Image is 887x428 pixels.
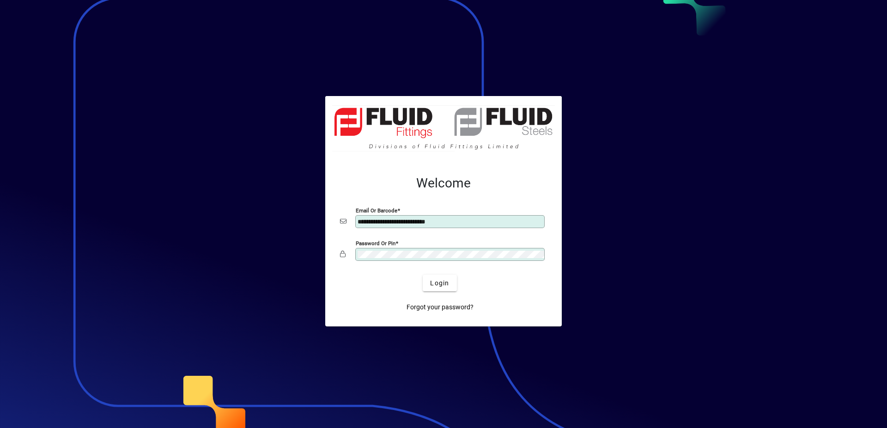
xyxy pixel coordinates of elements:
a: Forgot your password? [403,299,477,315]
mat-label: Password or Pin [356,240,395,247]
h2: Welcome [340,175,547,191]
span: Forgot your password? [407,302,474,312]
mat-label: Email or Barcode [356,207,397,214]
button: Login [423,275,456,291]
span: Login [430,278,449,288]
